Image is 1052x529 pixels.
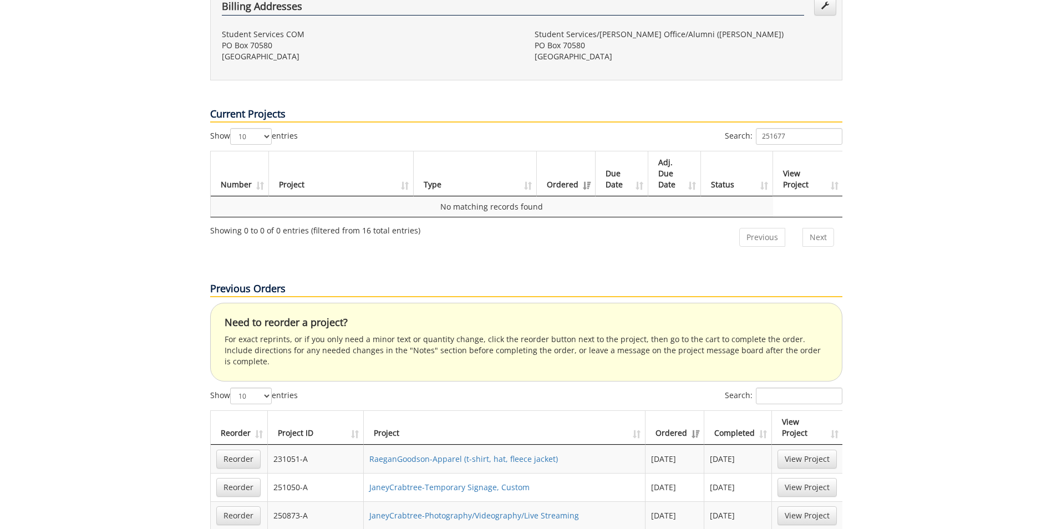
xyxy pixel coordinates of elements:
[222,29,518,40] p: Student Services COM
[704,473,772,501] td: [DATE]
[773,151,843,196] th: View Project: activate to sort column ascending
[210,388,298,404] label: Show entries
[225,334,828,367] p: For exact reprints, or if you only need a minor text or quantity change, click the reorder button...
[369,482,530,492] a: JaneyCrabtree-Temporary Signage, Custom
[211,151,269,196] th: Number: activate to sort column ascending
[269,151,414,196] th: Project: activate to sort column ascending
[210,221,420,236] div: Showing 0 to 0 of 0 entries (filtered from 16 total entries)
[211,196,773,217] td: No matching records found
[268,411,364,445] th: Project ID: activate to sort column ascending
[646,411,704,445] th: Ordered: activate to sort column ascending
[369,454,558,464] a: RaeganGoodson-Apparel (t-shirt, hat, fleece jacket)
[772,411,842,445] th: View Project: activate to sort column ascending
[222,51,518,62] p: [GEOGRAPHIC_DATA]
[364,411,646,445] th: Project: activate to sort column ascending
[777,450,837,469] a: View Project
[646,473,704,501] td: [DATE]
[268,445,364,473] td: 231051-A
[648,151,701,196] th: Adj. Due Date: activate to sort column ascending
[701,151,773,196] th: Status: activate to sort column ascending
[725,128,842,145] label: Search:
[369,510,579,521] a: JaneyCrabtree-Photography/Videography/Live Streaming
[802,228,834,247] a: Next
[535,51,831,62] p: [GEOGRAPHIC_DATA]
[725,388,842,404] label: Search:
[210,128,298,145] label: Show entries
[210,107,842,123] p: Current Projects
[216,450,261,469] a: Reorder
[414,151,537,196] th: Type: activate to sort column ascending
[777,506,837,525] a: View Project
[704,411,772,445] th: Completed: activate to sort column ascending
[230,128,272,145] select: Showentries
[756,388,842,404] input: Search:
[211,411,268,445] th: Reorder: activate to sort column ascending
[646,445,704,473] td: [DATE]
[268,473,364,501] td: 251050-A
[756,128,842,145] input: Search:
[535,29,831,40] p: Student Services/[PERSON_NAME] Office/Alumni ([PERSON_NAME])
[739,228,785,247] a: Previous
[222,1,804,16] h4: Billing Addresses
[210,282,842,297] p: Previous Orders
[225,317,828,328] h4: Need to reorder a project?
[216,478,261,497] a: Reorder
[535,40,831,51] p: PO Box 70580
[596,151,648,196] th: Due Date: activate to sort column ascending
[230,388,272,404] select: Showentries
[216,506,261,525] a: Reorder
[777,478,837,497] a: View Project
[537,151,596,196] th: Ordered: activate to sort column ascending
[704,445,772,473] td: [DATE]
[222,40,518,51] p: PO Box 70580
